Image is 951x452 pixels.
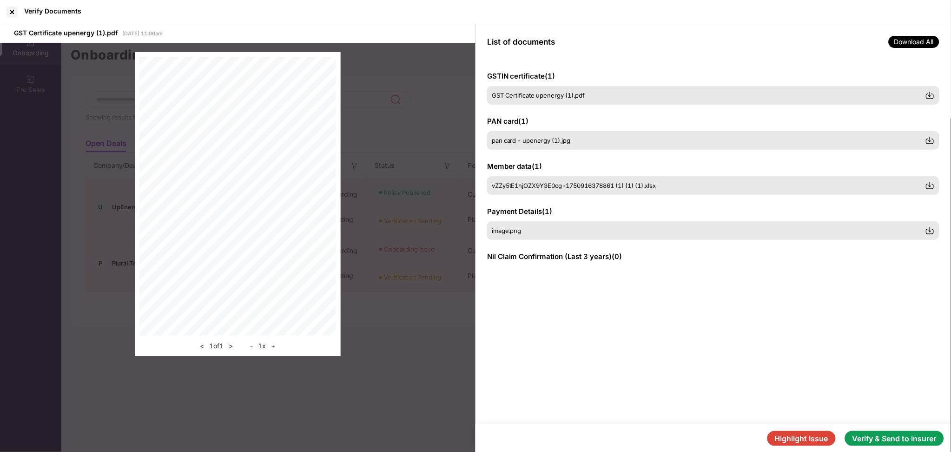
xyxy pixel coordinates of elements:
[925,136,935,145] img: svg+xml;base64,PHN2ZyBpZD0iRG93bmxvYWQtMzJ4MzIiIHhtbG5zPSJodHRwOi8vd3d3LnczLm9yZy8yMDAwL3N2ZyIgd2...
[487,207,553,216] span: Payment Details ( 1 )
[122,30,163,37] span: [DATE] 11:00am
[889,36,939,48] span: Download All
[925,181,935,190] img: svg+xml;base64,PHN2ZyBpZD0iRG93bmxvYWQtMzJ4MzIiIHhtbG5zPSJodHRwOi8vd3d3LnczLm9yZy8yMDAwL3N2ZyIgd2...
[925,226,935,235] img: svg+xml;base64,PHN2ZyBpZD0iRG93bmxvYWQtMzJ4MzIiIHhtbG5zPSJodHRwOi8vd3d3LnczLm9yZy8yMDAwL3N2ZyIgd2...
[925,91,935,100] img: svg+xml;base64,PHN2ZyBpZD0iRG93bmxvYWQtMzJ4MzIiIHhtbG5zPSJodHRwOi8vd3d3LnczLm9yZy8yMDAwL3N2ZyIgd2...
[487,37,555,47] span: List of documents
[248,340,278,352] div: 1 x
[492,182,656,189] span: vZZy5tE1hjOZX9Y3E0cg-1750916378861 (1) (1) (1).xlsx
[487,117,529,126] span: PAN card ( 1 )
[198,340,207,352] button: <
[248,340,256,352] button: -
[492,137,571,144] span: pan card - upenergy (1).jpg
[487,252,622,261] span: Nil Claim Confirmation (Last 3 years) ( 0 )
[269,340,278,352] button: +
[767,431,836,446] button: Highlight Issue
[24,7,81,15] div: Verify Documents
[487,162,542,171] span: Member data ( 1 )
[14,29,118,37] span: GST Certificate upenergy (1).pdf
[487,72,555,80] span: GSTIN certificate ( 1 )
[492,92,585,99] span: GST Certificate upenergy (1).pdf
[226,340,236,352] button: >
[845,431,944,446] button: Verify & Send to insurer
[492,227,522,234] span: image.png
[198,340,236,352] div: 1 of 1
